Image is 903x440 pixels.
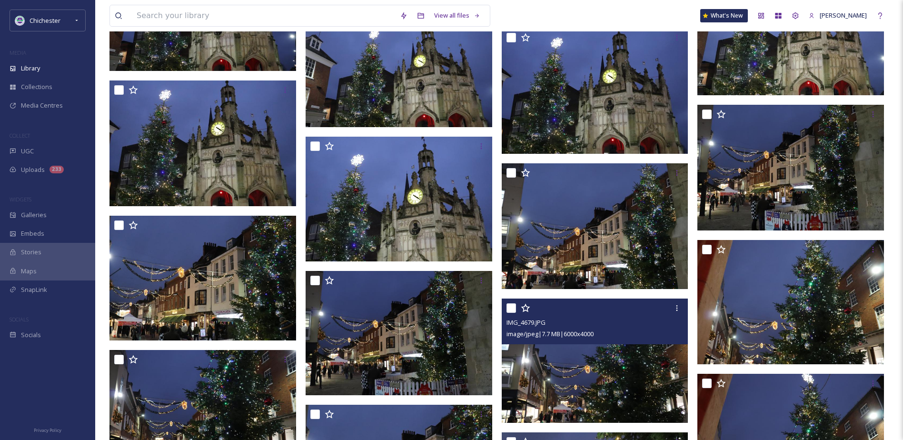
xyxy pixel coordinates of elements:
span: COLLECT [10,132,30,139]
img: IMG_4674.JPG [502,163,690,289]
span: SOCIALS [10,316,29,323]
a: View all files [429,6,485,25]
img: IMG_4666.JPG [306,3,492,128]
span: SnapLink [21,285,47,294]
img: IMG_4686.JPG [697,240,884,365]
span: Embeds [21,229,44,238]
img: IMG_4671.JPG [109,80,298,206]
span: MEDIA [10,49,26,56]
span: Media Centres [21,101,63,110]
span: Library [21,64,40,73]
a: [PERSON_NAME] [804,6,872,25]
img: IMG_4672.JPG [502,28,690,154]
img: IMG_4678.JPG [109,216,296,340]
a: What's New [700,9,748,22]
span: Privacy Policy [34,427,61,433]
input: Search your library [132,5,395,26]
span: IMG_4679.JPG [506,318,546,327]
img: IMG_4675.JPG [306,270,492,395]
span: Chichester [30,16,60,25]
span: UGC [21,147,34,156]
span: Uploads [21,165,45,174]
img: IMG_4679.JPG [502,299,688,423]
span: WIDGETS [10,196,31,203]
img: IMG_4670.JPG [306,137,492,261]
span: Collections [21,82,52,91]
img: IMG_4676.JPG [697,105,886,230]
span: Galleries [21,210,47,220]
span: Maps [21,267,37,276]
span: [PERSON_NAME] [820,11,867,20]
span: Stories [21,248,41,257]
a: Privacy Policy [34,424,61,435]
span: Socials [21,330,41,340]
img: Logo_of_Chichester_District_Council.png [15,16,25,25]
span: image/jpeg | 7.7 MB | 6000 x 4000 [506,330,594,338]
div: 233 [50,166,64,173]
